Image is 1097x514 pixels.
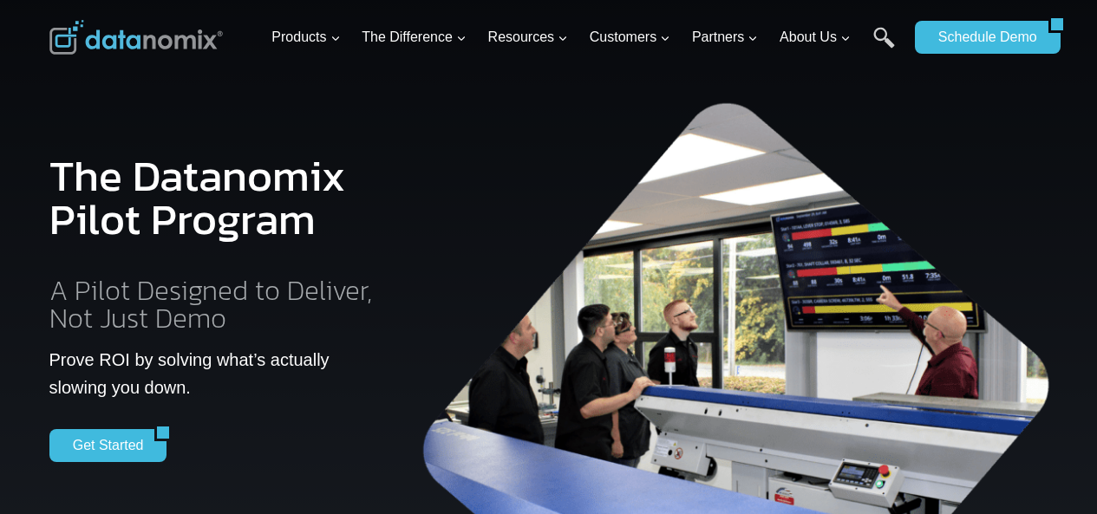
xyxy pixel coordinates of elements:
h2: A Pilot Designed to Deliver, Not Just Demo [49,277,385,332]
nav: Primary Navigation [264,10,906,66]
span: The Difference [362,26,467,49]
span: Products [271,26,340,49]
h1: The Datanomix Pilot Program [49,140,385,255]
a: Schedule Demo [915,21,1048,54]
span: Customers [590,26,670,49]
p: Prove ROI by solving what’s actually slowing you down. [49,346,385,401]
span: Partners [692,26,758,49]
span: About Us [780,26,851,49]
a: Search [873,27,895,66]
span: Resources [488,26,568,49]
img: Datanomix [49,20,223,55]
a: Get Started [49,429,155,462]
